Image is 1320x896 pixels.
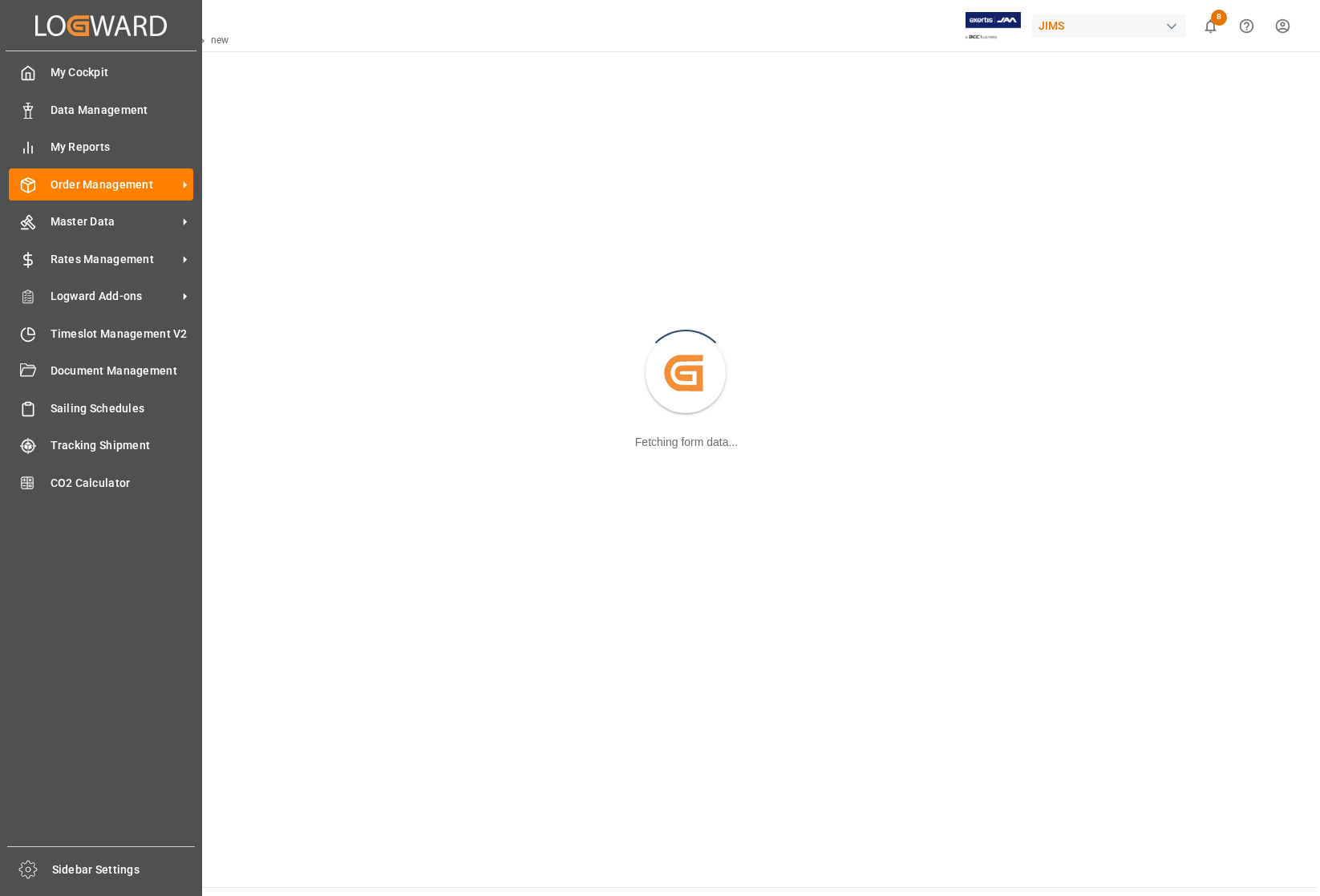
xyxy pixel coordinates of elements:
div: Fetching form data... [635,434,738,451]
a: Timeslot Management V2 [9,318,193,349]
a: CO2 Calculator [9,467,193,498]
a: My Reports [9,132,193,163]
span: My Reports [51,139,194,156]
span: Tracking Shipment [51,437,194,454]
div: JIMS [1032,14,1186,38]
button: JIMS [1032,10,1192,41]
a: My Cockpit [9,57,193,88]
a: Data Management [9,94,193,125]
span: CO2 Calculator [51,475,194,492]
span: Document Management [51,363,194,379]
button: Help Center [1229,8,1265,44]
span: 8 [1211,10,1227,26]
span: Sailing Schedules [51,400,194,417]
span: Logward Add-ons [51,288,177,305]
span: Timeslot Management V2 [51,326,194,343]
a: Document Management [9,355,193,387]
span: My Cockpit [51,64,194,81]
span: Sidebar Settings [52,862,196,878]
span: Order Management [51,176,177,193]
span: Data Management [51,102,194,119]
button: show 8 new notifications [1192,8,1229,44]
span: Rates Management [51,251,177,268]
a: Sailing Schedules [9,392,193,424]
a: Tracking Shipment [9,430,193,461]
span: Master Data [51,213,177,230]
img: Exertis%20JAM%20-%20Email%20Logo.jpg_1722504956.jpg [966,12,1021,40]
